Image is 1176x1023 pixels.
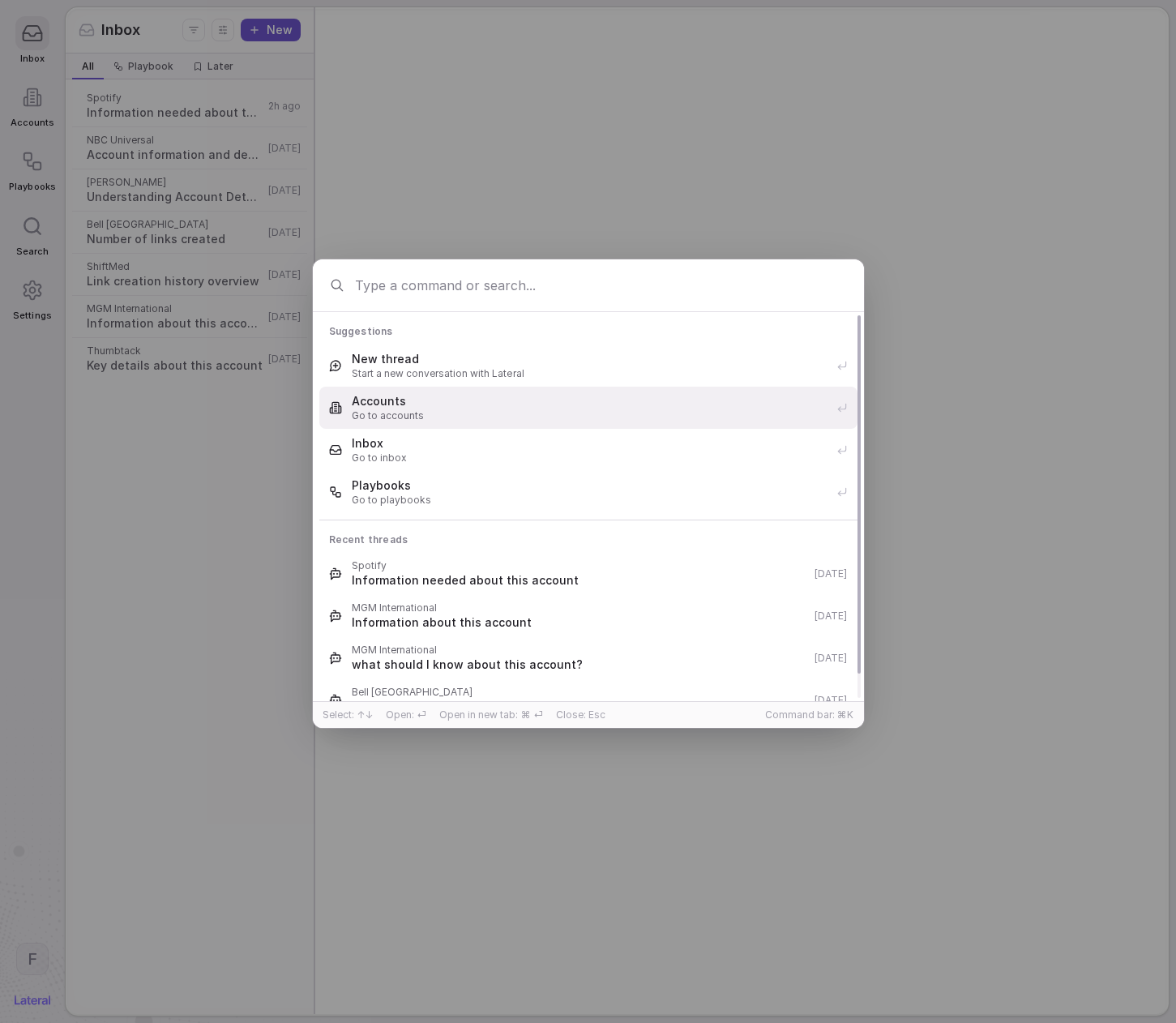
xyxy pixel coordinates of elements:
span: Information needed about this account [352,572,806,589]
span: what should I know about this account? [352,657,806,673]
span: Playbooks [352,477,827,494]
span: Information about this account [352,614,806,631]
span: Number of links created [352,699,806,715]
span: Start a new conversation with Lateral [352,367,827,380]
span: [DATE] [815,652,847,665]
span: Close: Esc [556,708,605,721]
span: Open: ⏎ [386,708,426,721]
span: Go to accounts [352,409,827,422]
span: [DATE] [815,610,847,623]
span: Suggestions [329,325,393,338]
span: MGM International [352,644,806,657]
span: Recent threads [329,533,408,546]
span: Bell [GEOGRAPHIC_DATA] [352,686,806,699]
span: Inbox [352,435,827,452]
span: New thread [352,351,827,367]
span: Accounts [352,393,827,409]
span: Open in new tab: ⌘ ⏎ [439,708,543,721]
span: Go to inbox [352,452,827,464]
span: Select: ↑↓ [323,708,373,721]
input: Type a command or search... [355,270,853,301]
span: [DATE] [815,694,847,707]
span: Go to playbooks [352,494,827,507]
span: Spotify [352,559,806,572]
span: Command bar: ⌘K [765,708,853,721]
span: [DATE] [815,567,847,580]
span: MGM International [352,601,806,614]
